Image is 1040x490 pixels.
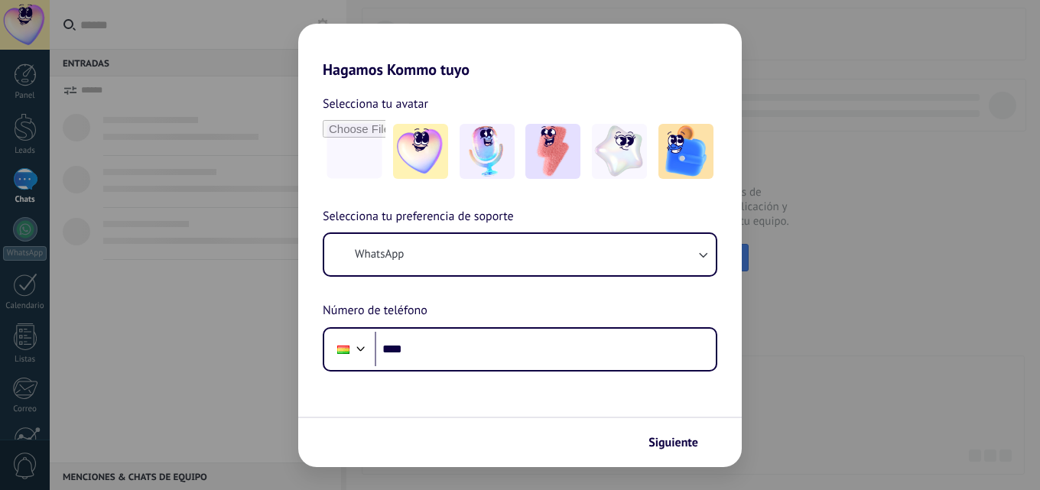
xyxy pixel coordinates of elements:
[592,124,647,179] img: -4.jpeg
[323,301,427,321] span: Número de teléfono
[324,234,716,275] button: WhatsApp
[658,124,713,179] img: -5.jpeg
[329,333,358,365] div: Bolivia: + 591
[393,124,448,179] img: -1.jpeg
[648,437,698,448] span: Siguiente
[323,94,428,114] span: Selecciona tu avatar
[298,24,742,79] h2: Hagamos Kommo tuyo
[355,247,404,262] span: WhatsApp
[642,430,719,456] button: Siguiente
[525,124,580,179] img: -3.jpeg
[460,124,515,179] img: -2.jpeg
[323,207,514,227] span: Selecciona tu preferencia de soporte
